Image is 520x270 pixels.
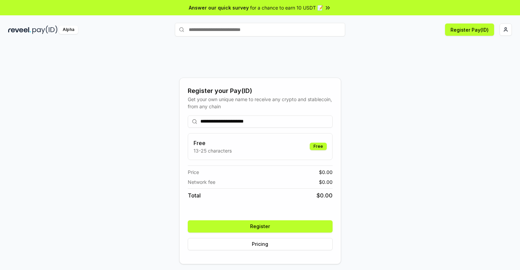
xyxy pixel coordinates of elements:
[319,169,333,176] span: $ 0.00
[194,147,232,154] p: 13-25 characters
[319,178,333,186] span: $ 0.00
[445,23,494,36] button: Register Pay(ID)
[194,139,232,147] h3: Free
[317,191,333,200] span: $ 0.00
[188,191,201,200] span: Total
[188,86,333,96] div: Register your Pay(ID)
[310,143,327,150] div: Free
[188,178,215,186] span: Network fee
[188,220,333,233] button: Register
[188,169,199,176] span: Price
[59,26,78,34] div: Alpha
[188,238,333,250] button: Pricing
[188,96,333,110] div: Get your own unique name to receive any crypto and stablecoin, from any chain
[32,26,58,34] img: pay_id
[8,26,31,34] img: reveel_dark
[189,4,249,11] span: Answer our quick survey
[250,4,323,11] span: for a chance to earn 10 USDT 📝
